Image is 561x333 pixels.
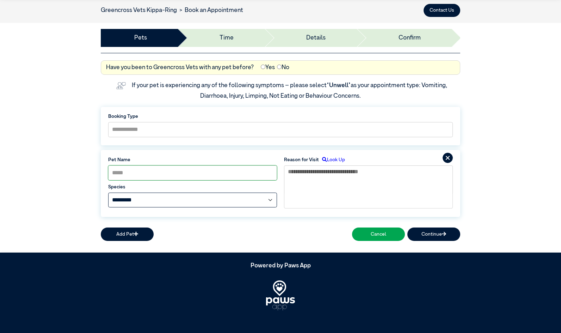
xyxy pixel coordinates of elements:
input: Yes [261,65,265,69]
img: PawsApp [266,280,295,310]
label: No [277,63,289,72]
nav: breadcrumb [101,6,243,15]
button: Continue [407,228,460,241]
img: vet [114,80,128,92]
input: No [277,65,282,69]
label: Reason for Visit [284,156,319,163]
label: Look Up [319,156,345,163]
label: If your pet is experiencing any of the following symptoms – please select as your appointment typ... [132,83,448,99]
a: Pets [134,34,147,43]
label: Booking Type [108,113,453,120]
label: Species [108,183,277,190]
button: Add Pet [101,228,154,241]
a: Greencross Vets Kippa-Ring [101,7,177,13]
button: Cancel [352,228,405,241]
h5: Powered by Paws App [101,262,460,270]
li: Book an Appointment [177,6,243,15]
label: Yes [261,63,275,72]
button: Contact Us [424,4,460,17]
span: “Unwell” [327,83,351,89]
label: Have you been to Greencross Vets with any pet before? [106,63,254,72]
label: Pet Name [108,156,277,163]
